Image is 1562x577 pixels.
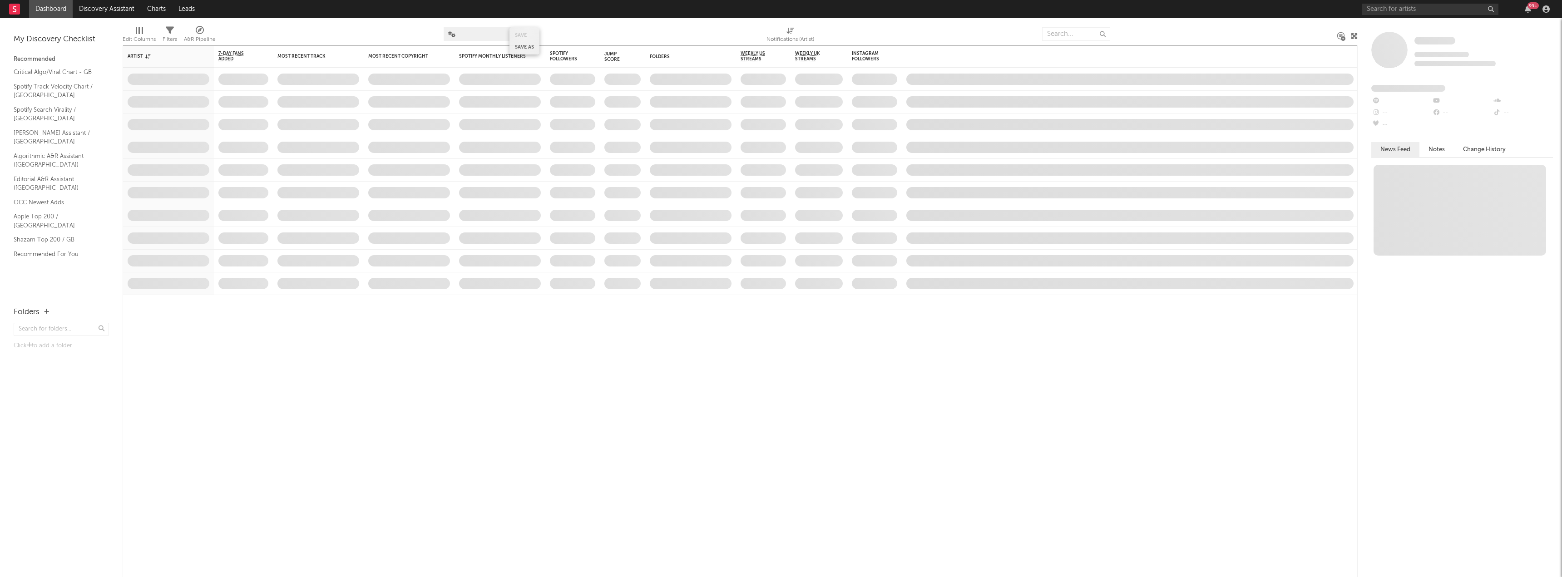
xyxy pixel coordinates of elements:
[14,54,109,65] div: Recommended
[550,51,582,62] div: Spotify Followers
[1525,5,1531,13] button: 99+
[1493,95,1553,107] div: --
[14,307,40,318] div: Folders
[14,340,109,351] div: Click to add a folder.
[14,82,100,100] a: Spotify Track Velocity Chart / [GEOGRAPHIC_DATA]
[1371,85,1445,92] span: Fans Added by Platform
[515,33,527,38] button: Save
[14,151,100,170] a: Algorithmic A&R Assistant ([GEOGRAPHIC_DATA])
[368,54,436,59] div: Most Recent Copyright
[128,54,196,59] div: Artist
[123,34,156,45] div: Edit Columns
[1414,52,1469,57] span: Tracking Since: [DATE]
[163,34,177,45] div: Filters
[741,51,772,62] span: Weekly US Streams
[1493,107,1553,119] div: --
[14,197,100,207] a: OCC Newest Adds
[795,51,829,62] span: Weekly UK Streams
[766,23,814,49] div: Notifications (Artist)
[14,323,109,336] input: Search for folders...
[14,128,100,147] a: [PERSON_NAME] Assistant / [GEOGRAPHIC_DATA]
[14,235,100,245] a: Shazam Top 200 / GB
[1414,36,1455,45] a: Some Artist
[14,174,100,193] a: Editorial A&R Assistant ([GEOGRAPHIC_DATA])
[1371,119,1432,131] div: --
[650,54,718,59] div: Folders
[184,34,216,45] div: A&R Pipeline
[14,105,100,123] a: Spotify Search Virality / [GEOGRAPHIC_DATA]
[604,51,627,62] div: Jump Score
[1371,95,1432,107] div: --
[1527,2,1539,9] div: 99 +
[1414,61,1496,66] span: 0 fans last week
[14,67,100,77] a: Critical Algo/Viral Chart - GB
[14,212,100,230] a: Apple Top 200 / [GEOGRAPHIC_DATA]
[1432,95,1492,107] div: --
[1371,142,1419,157] button: News Feed
[1042,27,1110,41] input: Search...
[1414,37,1455,44] span: Some Artist
[1454,142,1515,157] button: Change History
[277,54,346,59] div: Most Recent Track
[1362,4,1498,15] input: Search for artists
[14,249,100,259] a: Recommended For You
[123,23,156,49] div: Edit Columns
[1419,142,1454,157] button: Notes
[184,23,216,49] div: A&R Pipeline
[852,51,884,62] div: Instagram Followers
[14,34,109,45] div: My Discovery Checklist
[218,51,255,62] span: 7-Day Fans Added
[163,23,177,49] div: Filters
[459,54,527,59] div: Spotify Monthly Listeners
[515,44,534,49] button: Save as
[1371,107,1432,119] div: --
[766,34,814,45] div: Notifications (Artist)
[1432,107,1492,119] div: --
